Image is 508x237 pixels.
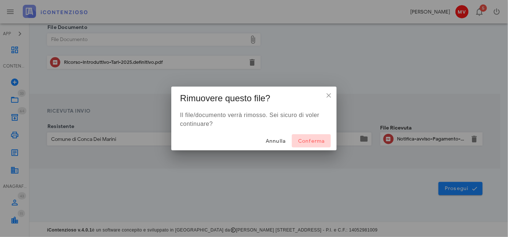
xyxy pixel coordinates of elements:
[260,134,292,147] button: Annulla
[298,138,325,144] span: Conferma
[180,92,270,104] h3: Rimuovere questo file?
[171,108,337,131] div: Il file/documento verrà rimosso. Sei sicuro di voler continuare?
[326,92,332,98] div: ×
[265,138,286,144] span: Annulla
[292,134,331,147] button: Conferma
